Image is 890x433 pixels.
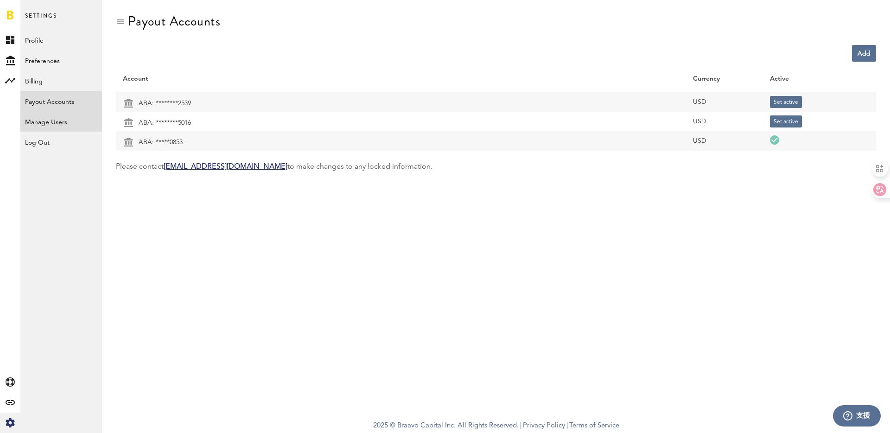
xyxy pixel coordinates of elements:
span: 2025 © Braavo Capital Inc. All Rights Reserved. [373,419,519,433]
iframe: 開啟您可用於找到更多資訊的 Widget [833,405,881,428]
button: Set active [770,115,802,127]
a: Manage Users [20,111,102,132]
td: USD [686,92,763,112]
a: Terms of Service [569,422,619,429]
th: Active [763,66,852,92]
a: Billing [20,70,102,91]
td: USD [686,112,763,131]
a: [EMAIL_ADDRESS][DOMAIN_NAME] [164,163,287,171]
div: Payout Accounts [128,14,221,29]
button: Set active [770,96,802,108]
div: Please contact to make changes to any locked information. [116,160,876,174]
span: ABA [139,134,152,151]
td: USD [686,131,763,151]
th: Account [116,66,686,92]
a: Profile [20,30,102,50]
a: Preferences [20,50,102,70]
div: Log Out [20,132,102,148]
a: Privacy Policy [523,422,565,429]
span: ABA [139,115,152,131]
a: Payout Accounts [20,91,102,111]
th: Currency [686,66,763,92]
span: Settings [25,10,57,30]
a: Add [852,45,876,62]
span: ABA [139,95,152,112]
